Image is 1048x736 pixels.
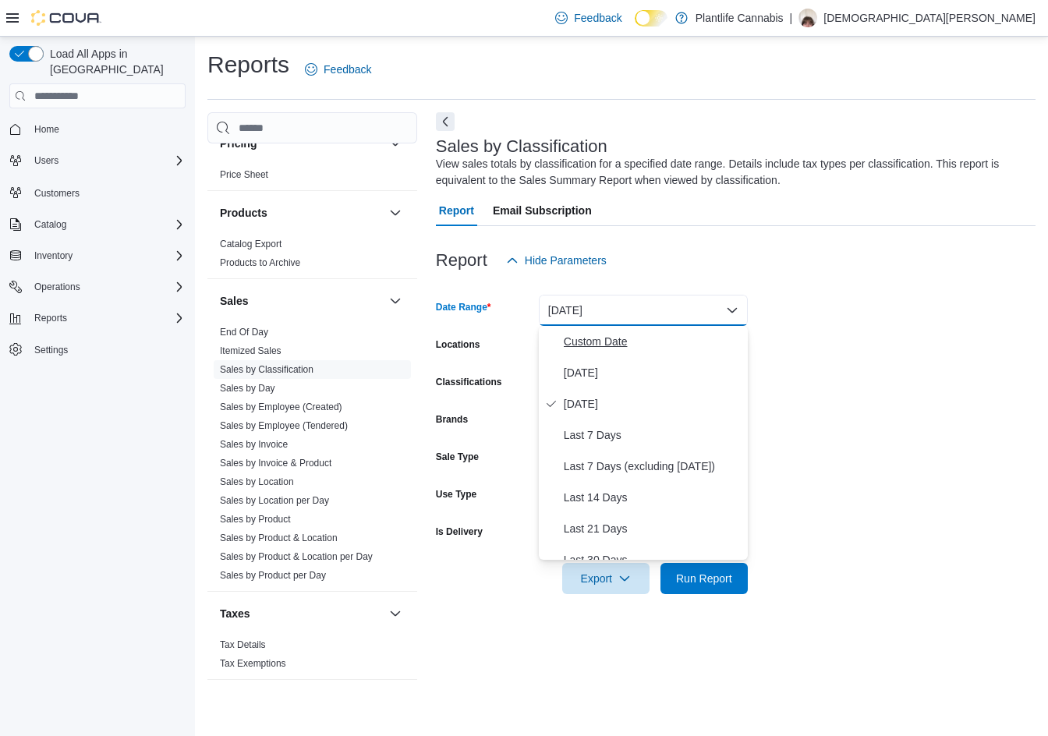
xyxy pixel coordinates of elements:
[28,182,186,202] span: Customers
[220,476,294,487] a: Sales by Location
[220,238,281,250] span: Catalog Export
[220,514,291,525] a: Sales by Product
[3,276,192,298] button: Operations
[696,9,784,27] p: Plantlife Cannabis
[220,419,348,432] span: Sales by Employee (Tendered)
[549,2,628,34] a: Feedback
[220,345,281,357] span: Itemized Sales
[220,239,281,249] a: Catalog Export
[31,10,101,26] img: Cova
[207,635,417,679] div: Taxes
[572,563,640,594] span: Export
[386,292,405,310] button: Sales
[220,293,249,309] h3: Sales
[220,327,268,338] a: End Of Day
[34,123,59,136] span: Home
[220,168,268,181] span: Price Sheet
[660,563,748,594] button: Run Report
[3,245,192,267] button: Inventory
[28,151,186,170] span: Users
[439,195,474,226] span: Report
[220,326,268,338] span: End Of Day
[436,525,483,538] label: Is Delivery
[220,551,373,562] a: Sales by Product & Location per Day
[564,332,742,351] span: Custom Date
[207,235,417,278] div: Products
[564,550,742,569] span: Last 30 Days
[324,62,371,77] span: Feedback
[436,156,1028,189] div: View sales totals by classification for a specified date range. Details include tax types per cla...
[436,451,479,463] label: Sale Type
[436,338,480,351] label: Locations
[220,205,383,221] button: Products
[386,604,405,623] button: Taxes
[220,401,342,413] span: Sales by Employee (Created)
[220,657,286,670] span: Tax Exemptions
[220,439,288,450] a: Sales by Invoice
[28,340,186,359] span: Settings
[34,281,80,293] span: Operations
[436,137,607,156] h3: Sales by Classification
[34,187,80,200] span: Customers
[220,569,326,582] span: Sales by Product per Day
[220,382,275,395] span: Sales by Day
[220,257,300,269] span: Products to Archive
[220,570,326,581] a: Sales by Product per Day
[28,278,186,296] span: Operations
[28,341,74,359] a: Settings
[9,111,186,402] nav: Complex example
[34,312,67,324] span: Reports
[299,54,377,85] a: Feedback
[574,10,621,26] span: Feedback
[635,10,667,27] input: Dark Mode
[220,383,275,394] a: Sales by Day
[220,639,266,650] a: Tax Details
[220,402,342,412] a: Sales by Employee (Created)
[28,278,87,296] button: Operations
[220,345,281,356] a: Itemized Sales
[3,338,192,361] button: Settings
[220,606,383,621] button: Taxes
[220,136,257,151] h3: Pricing
[436,301,491,313] label: Date Range
[220,639,266,651] span: Tax Details
[28,309,73,327] button: Reports
[3,150,192,172] button: Users
[564,363,742,382] span: [DATE]
[220,533,338,543] a: Sales by Product & Location
[44,46,186,77] span: Load All Apps in [GEOGRAPHIC_DATA]
[220,458,331,469] a: Sales by Invoice & Product
[207,323,417,591] div: Sales
[436,413,468,426] label: Brands
[220,495,329,506] a: Sales by Location per Day
[676,571,732,586] span: Run Report
[564,457,742,476] span: Last 7 Days (excluding [DATE])
[28,246,186,265] span: Inventory
[220,363,313,376] span: Sales by Classification
[28,184,86,203] a: Customers
[564,426,742,444] span: Last 7 Days
[539,326,748,560] div: Select listbox
[790,9,793,27] p: |
[207,165,417,190] div: Pricing
[220,257,300,268] a: Products to Archive
[500,245,613,276] button: Hide Parameters
[28,309,186,327] span: Reports
[34,344,68,356] span: Settings
[28,215,73,234] button: Catalog
[798,9,817,27] div: Kristen Wittenberg
[220,457,331,469] span: Sales by Invoice & Product
[436,488,476,501] label: Use Type
[220,169,268,180] a: Price Sheet
[28,215,186,234] span: Catalog
[564,488,742,507] span: Last 14 Days
[3,118,192,140] button: Home
[525,253,607,268] span: Hide Parameters
[220,205,267,221] h3: Products
[3,214,192,235] button: Catalog
[220,438,288,451] span: Sales by Invoice
[207,49,289,80] h1: Reports
[220,606,250,621] h3: Taxes
[34,154,58,167] span: Users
